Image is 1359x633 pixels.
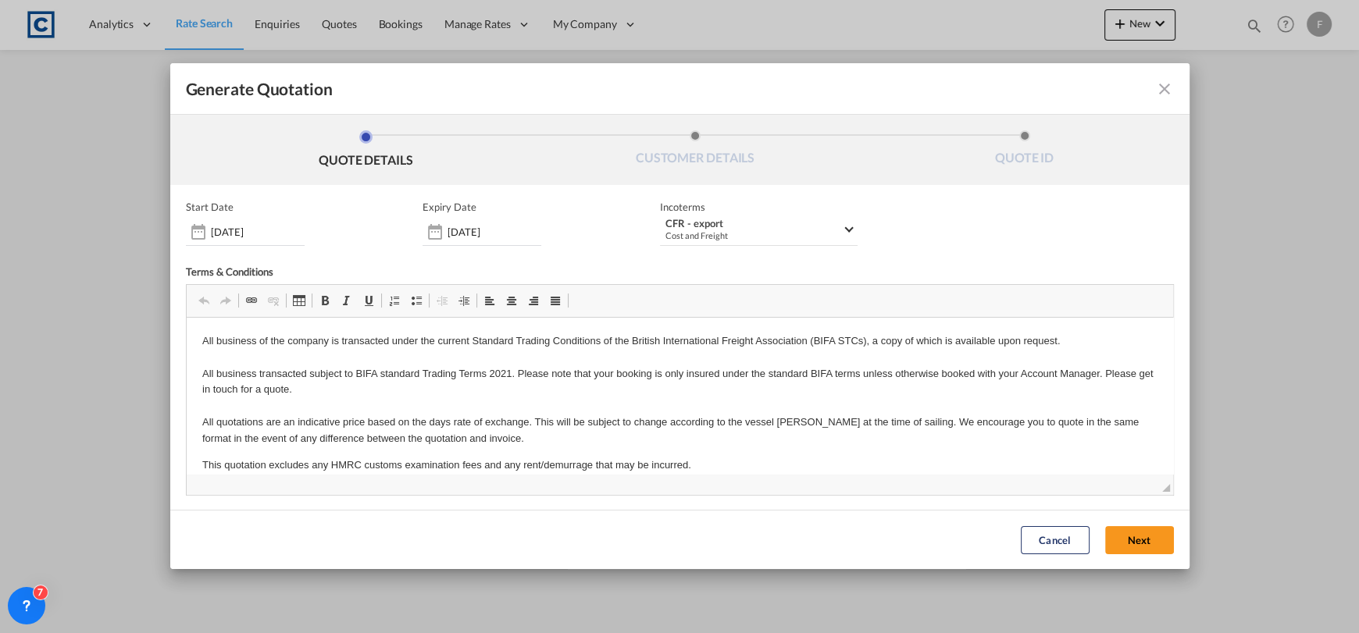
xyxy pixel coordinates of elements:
[16,16,971,130] p: All business of the company is transacted under the current Standard Trading Conditions of the Br...
[187,318,1173,474] iframe: Rich Text Editor, editor2
[186,79,333,99] span: Generate Quotation
[665,229,842,241] div: Cost and Freight
[358,290,380,311] a: Underline (Ctrl+U)
[241,290,262,311] a: Link (Ctrl+K)
[448,226,541,238] input: Expiry date
[405,290,427,311] a: Insert/Remove Bulleted List
[211,226,305,238] input: Start date
[16,16,971,182] body: Rich Text Editor, editor2
[423,201,476,213] p: Expiry Date
[660,218,858,246] md-select: Select Incoterms: CFR - export Cost and Freight
[314,290,336,311] a: Bold (Ctrl+B)
[1021,526,1090,554] button: Cancel
[193,290,215,311] a: Undo (Ctrl+Z)
[544,290,566,311] a: Justify
[665,218,842,229] div: CFR - export
[431,290,453,311] a: Decrease Indent
[1155,80,1174,98] md-icon: icon-close fg-AAA8AD cursor m-0
[523,290,544,311] a: Align Right
[530,130,860,172] li: CUSTOMER DETAILS
[16,140,971,156] p: This quotation excludes any HMRC customs examination fees and any rent/demurrage that may be incu...
[1162,484,1170,492] span: Drag to resize
[215,290,237,311] a: Redo (Ctrl+Y)
[336,290,358,311] a: Italic (Ctrl+I)
[383,290,405,311] a: Insert/Remove Numbered List
[1105,526,1174,554] button: Next
[501,290,523,311] a: Centre
[186,265,680,284] div: Terms & Conditions
[202,130,531,172] li: QUOTE DETAILS
[186,201,234,213] p: Start Date
[660,201,858,213] span: Incoterms
[479,290,501,311] a: Align Left
[453,290,475,311] a: Increase Indent
[860,130,1190,172] li: QUOTE ID
[262,290,284,311] a: Unlink
[288,290,310,311] a: Table
[170,63,1190,569] md-dialog: Generate QuotationQUOTE ...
